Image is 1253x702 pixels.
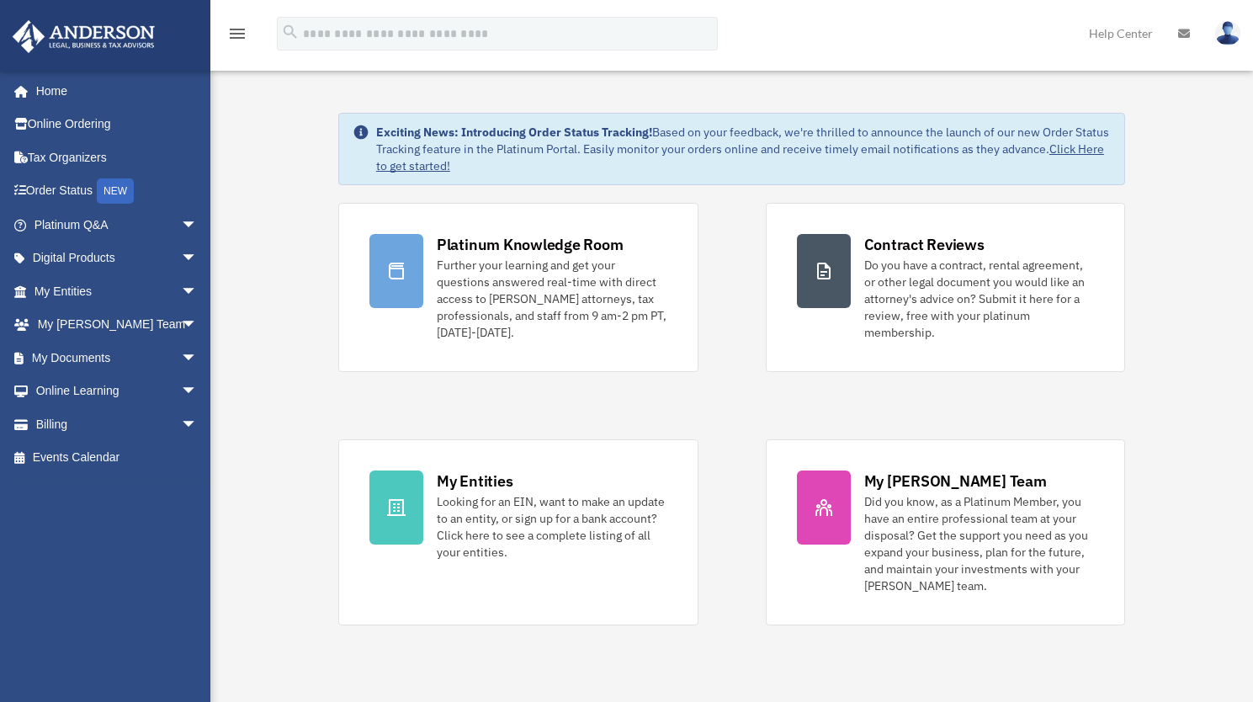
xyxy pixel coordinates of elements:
[437,234,624,255] div: Platinum Knowledge Room
[864,234,985,255] div: Contract Reviews
[181,242,215,276] span: arrow_drop_down
[338,203,698,372] a: Platinum Knowledge Room Further your learning and get your questions answered real-time with dire...
[12,208,223,242] a: Platinum Q&Aarrow_drop_down
[766,439,1126,625] a: My [PERSON_NAME] Team Did you know, as a Platinum Member, you have an entire professional team at...
[376,124,1111,174] div: Based on your feedback, we're thrilled to announce the launch of our new Order Status Tracking fe...
[12,108,223,141] a: Online Ordering
[97,178,134,204] div: NEW
[12,274,223,308] a: My Entitiesarrow_drop_down
[437,471,512,492] div: My Entities
[12,441,223,475] a: Events Calendar
[181,375,215,409] span: arrow_drop_down
[437,257,667,341] div: Further your learning and get your questions answered real-time with direct access to [PERSON_NAM...
[12,308,223,342] a: My [PERSON_NAME] Teamarrow_drop_down
[181,274,215,309] span: arrow_drop_down
[181,208,215,242] span: arrow_drop_down
[12,242,223,275] a: Digital Productsarrow_drop_down
[766,203,1126,372] a: Contract Reviews Do you have a contract, rental agreement, or other legal document you would like...
[864,493,1095,594] div: Did you know, as a Platinum Member, you have an entire professional team at your disposal? Get th...
[12,74,215,108] a: Home
[12,407,223,441] a: Billingarrow_drop_down
[181,308,215,343] span: arrow_drop_down
[12,174,223,209] a: Order StatusNEW
[1215,21,1240,45] img: User Pic
[864,471,1047,492] div: My [PERSON_NAME] Team
[12,341,223,375] a: My Documentsarrow_drop_down
[338,439,698,625] a: My Entities Looking for an EIN, want to make an update to an entity, or sign up for a bank accoun...
[864,257,1095,341] div: Do you have a contract, rental agreement, or other legal document you would like an attorney's ad...
[437,493,667,561] div: Looking for an EIN, want to make an update to an entity, or sign up for a bank account? Click her...
[281,23,300,41] i: search
[227,24,247,44] i: menu
[376,141,1104,173] a: Click Here to get started!
[227,29,247,44] a: menu
[181,341,215,375] span: arrow_drop_down
[12,375,223,408] a: Online Learningarrow_drop_down
[376,125,652,140] strong: Exciting News: Introducing Order Status Tracking!
[181,407,215,442] span: arrow_drop_down
[8,20,160,53] img: Anderson Advisors Platinum Portal
[12,141,223,174] a: Tax Organizers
